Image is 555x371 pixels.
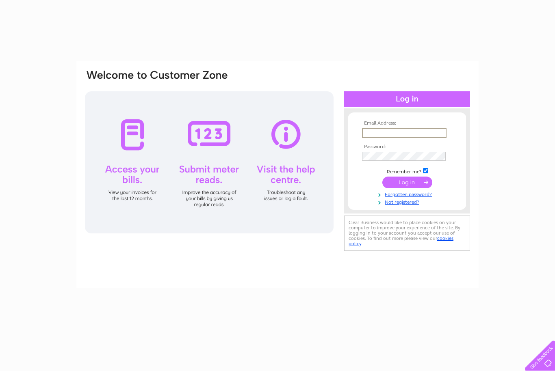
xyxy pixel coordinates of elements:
[362,190,454,198] a: Forgotten password?
[360,121,454,126] th: Email Address:
[360,144,454,150] th: Password:
[360,167,454,175] td: Remember me?
[344,216,470,251] div: Clear Business would like to place cookies on your computer to improve your experience of the sit...
[382,177,432,188] input: Submit
[349,235,453,246] a: cookies policy
[362,198,454,205] a: Not registered?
